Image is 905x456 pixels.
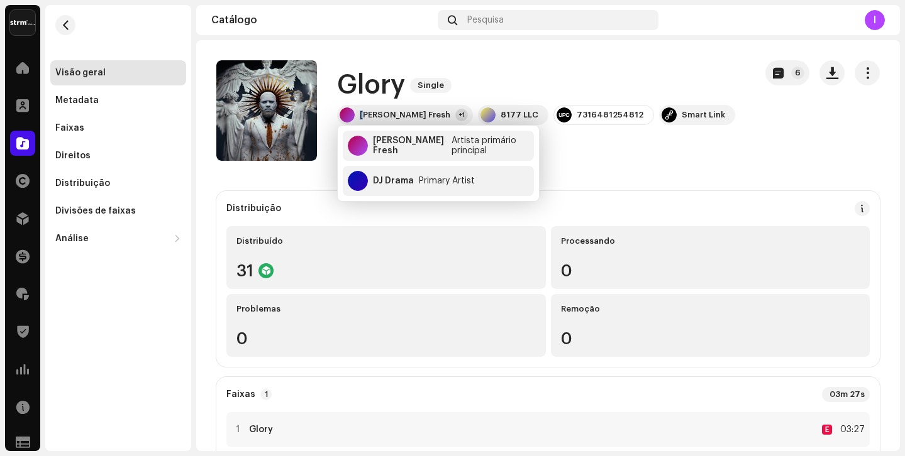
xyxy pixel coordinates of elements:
re-m-nav-item: Direitos [50,143,186,168]
div: Artista primário principal [452,136,529,156]
strong: Glory [249,425,273,435]
div: E [822,425,832,435]
div: I [865,10,885,30]
strong: Faixas [226,389,255,399]
re-m-nav-item: Metadata [50,88,186,113]
p-badge: 6 [791,67,804,79]
img: 408b884b-546b-4518-8448-1008f9c76b02 [10,10,35,35]
div: Divisões de faixas [55,206,136,216]
div: Metadata [55,95,99,106]
span: Single [410,78,452,93]
div: Problemas [236,304,536,314]
div: 03m 27s [822,387,870,402]
div: Remoção [561,304,860,314]
span: Pesquisa [467,15,504,25]
div: 03:27 [837,422,865,437]
div: Distribuição [55,178,110,188]
div: Distribuído [236,236,536,246]
re-m-nav-item: Distribuição [50,171,186,196]
div: Faixas [55,123,84,133]
div: Processando [561,236,860,246]
h1: Glory [337,71,405,100]
div: Primary Artist [419,176,475,186]
div: Direitos [55,151,91,161]
div: Visão geral [55,68,106,78]
div: Análise [55,234,89,244]
div: 7316481254812 [577,110,643,120]
div: +1 [455,109,468,121]
re-m-nav-item: Visão geral [50,60,186,85]
div: Distribuição [226,204,281,214]
div: [PERSON_NAME] Fresh [373,136,447,156]
button: 6 [765,60,809,85]
re-m-nav-item: Faixas [50,116,186,141]
div: Smart Link [682,110,725,120]
div: [PERSON_NAME] Fresh [360,110,450,120]
p-badge: 1 [260,389,272,400]
div: Catálogo [211,15,433,25]
div: DJ Drama [373,176,414,186]
re-m-nav-dropdown: Análise [50,226,186,251]
div: 8177 LLC [501,110,538,120]
re-m-nav-item: Divisões de faixas [50,198,186,224]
